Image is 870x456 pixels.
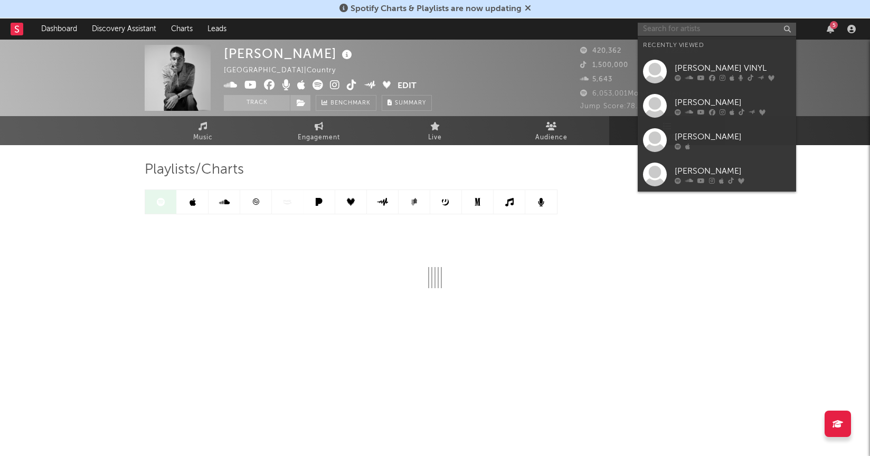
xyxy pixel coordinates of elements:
span: Spotify Charts & Playlists are now updating [351,5,522,13]
span: Jump Score: 78.5 [580,103,642,110]
button: Edit [398,80,417,93]
span: Live [428,131,442,144]
span: Benchmark [330,97,371,110]
div: [PERSON_NAME] VINYL [675,62,791,74]
a: [PERSON_NAME] VINYL [638,54,796,89]
a: Engagement [261,116,377,145]
span: 5,643 [580,76,612,83]
button: Track [224,95,290,111]
span: 420,362 [580,47,621,54]
div: [GEOGRAPHIC_DATA] | Country [224,64,348,77]
span: Summary [395,100,426,106]
a: Music [145,116,261,145]
div: Recently Viewed [643,39,791,52]
a: [PERSON_NAME] [638,89,796,123]
input: Search for artists [638,23,796,36]
a: Leads [200,18,234,40]
a: Audience [493,116,609,145]
span: Playlists/Charts [145,164,244,176]
div: 5 [830,21,838,29]
a: Charts [164,18,200,40]
button: 5 [827,25,834,33]
span: 1,500,000 [580,62,628,69]
a: [PERSON_NAME] [638,157,796,192]
button: Summary [382,95,432,111]
a: Discovery Assistant [84,18,164,40]
span: Audience [535,131,568,144]
a: Benchmark [316,95,376,111]
div: [PERSON_NAME] [675,96,791,109]
div: [PERSON_NAME] [224,45,355,62]
a: Live [377,116,493,145]
a: [PERSON_NAME] [638,123,796,157]
span: Engagement [298,131,340,144]
span: 6,053,001 Monthly Listeners [580,90,692,97]
span: Dismiss [525,5,531,13]
div: [PERSON_NAME] [675,165,791,177]
span: Music [193,131,213,144]
a: Playlists/Charts [609,116,725,145]
a: Dashboard [34,18,84,40]
div: [PERSON_NAME] [675,130,791,143]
